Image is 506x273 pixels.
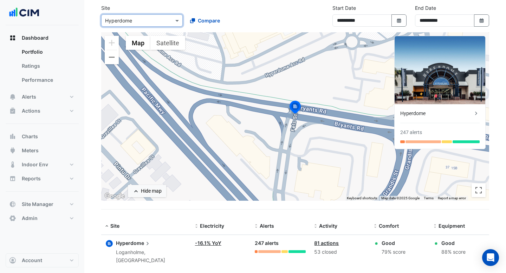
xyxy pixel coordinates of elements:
[379,223,399,229] span: Comfort
[396,18,402,24] fa-icon: Select Date
[479,18,485,24] fa-icon: Select Date
[101,4,110,12] label: Site
[22,107,40,114] span: Actions
[195,240,221,246] a: -16.1% YoY
[6,90,79,104] button: Alerts
[395,36,485,104] img: Hyperdome
[260,223,274,229] span: Alerts
[141,187,162,195] div: Hide map
[6,211,79,225] button: Admin
[128,185,166,197] button: Hide map
[6,129,79,144] button: Charts
[8,6,40,20] img: Company Logo
[314,240,339,246] a: 81 actions
[22,93,36,100] span: Alerts
[441,239,466,247] div: Good
[6,144,79,158] button: Meters
[424,196,434,200] a: Terms (opens in new tab)
[16,73,79,87] a: Performance
[415,4,436,12] label: End Date
[332,4,356,12] label: Start Date
[200,223,224,229] span: Electricity
[116,248,187,265] div: Loganholme, [GEOGRAPHIC_DATA]
[382,248,406,256] div: 79% score
[105,50,119,64] button: Zoom out
[150,36,185,50] button: Show satellite imagery
[22,175,41,182] span: Reports
[382,239,406,247] div: Good
[22,257,42,264] span: Account
[16,59,79,73] a: Ratings
[6,197,79,211] button: Site Manager
[186,14,225,27] button: Compare
[287,100,303,116] img: site-pin-selected.svg
[198,17,220,24] span: Compare
[126,36,150,50] button: Show street map
[22,133,38,140] span: Charts
[347,196,377,201] button: Keyboard shortcuts
[314,248,365,256] div: 53 closed
[9,147,16,154] app-icon: Meters
[6,172,79,186] button: Reports
[9,93,16,100] app-icon: Alerts
[103,192,126,201] img: Google
[482,249,499,266] div: Open Intercom Messenger
[103,192,126,201] a: Open this area in Google Maps (opens a new window)
[9,107,16,114] app-icon: Actions
[6,104,79,118] button: Actions
[381,196,420,200] span: Map data ©2025 Google
[16,45,79,59] a: Portfolio
[319,223,337,229] span: Activity
[6,45,79,90] div: Dashboard
[439,223,465,229] span: Equipment
[400,129,422,136] div: 247 alerts
[22,34,48,41] span: Dashboard
[438,196,466,200] a: Report a map error
[22,215,38,222] span: Admin
[9,133,16,140] app-icon: Charts
[9,201,16,208] app-icon: Site Manager
[472,183,486,197] button: Toggle fullscreen view
[116,239,151,247] span: Hyperdome
[22,147,39,154] span: Meters
[110,223,119,229] span: Site
[255,239,306,247] div: 247 alerts
[6,31,79,45] button: Dashboard
[441,248,466,256] div: 88% score
[400,110,473,117] div: Hyperdome
[6,253,79,267] button: Account
[22,161,48,168] span: Indoor Env
[9,161,16,168] app-icon: Indoor Env
[105,36,119,50] button: Zoom in
[6,158,79,172] button: Indoor Env
[9,215,16,222] app-icon: Admin
[9,175,16,182] app-icon: Reports
[9,34,16,41] app-icon: Dashboard
[22,201,53,208] span: Site Manager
